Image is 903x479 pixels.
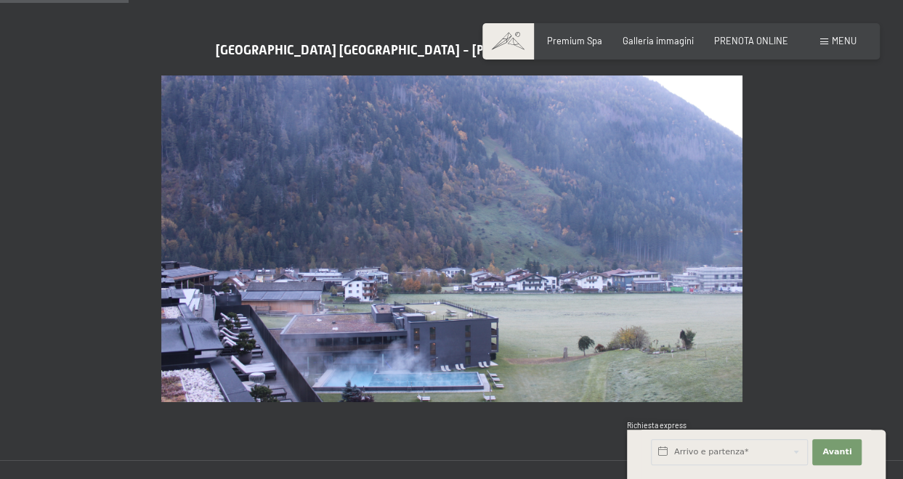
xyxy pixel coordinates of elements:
[216,43,688,57] span: [GEOGRAPHIC_DATA] [GEOGRAPHIC_DATA] - [PERSON_NAME][GEOGRAPHIC_DATA]
[627,421,687,430] span: Richiesta express
[623,35,694,46] a: Galleria immagini
[161,75,742,402] img: Luxury SPA Resort Schwarzenstein Lutago - Valle Aurina
[714,35,788,46] a: PRENOTA ONLINE
[832,35,857,46] span: Menu
[822,446,851,458] span: Avanti
[547,35,602,46] a: Premium Spa
[812,439,862,465] button: Avanti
